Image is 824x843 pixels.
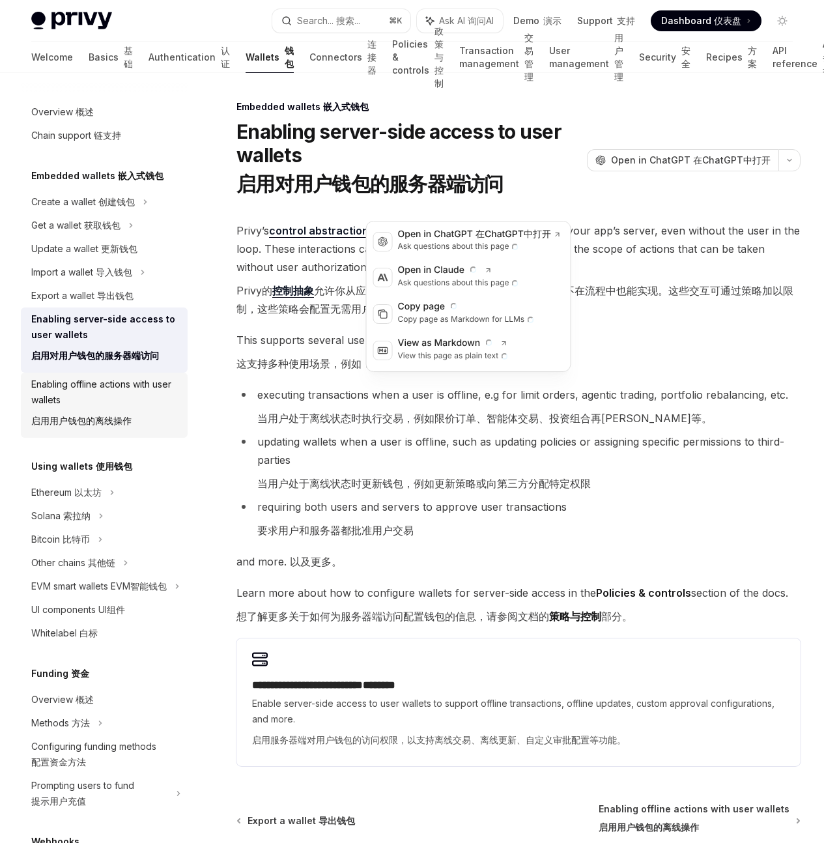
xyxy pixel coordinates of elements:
[252,696,785,748] span: Enable server-side access to user wallets to support offline transactions, offline updates, custo...
[31,715,90,731] div: Methods
[587,149,778,171] button: Open in ChatGPT 在ChatGPT中打开
[236,120,582,201] h1: Enabling server-side access to user wallets
[21,735,188,774] a: Configuring funding methods 配置资金方法
[252,734,626,745] span: 启用服务器端对用户钱包的访问权限，以支持离线交易、离线更新、自定义审批配置等功能。
[97,290,134,301] span: 导出钱包
[693,154,771,165] span: 在ChatGPT中打开
[79,627,98,638] span: 白标
[236,172,504,195] span: 启用对用户钱包的服务器端访问
[417,9,503,33] button: Ask AI 询问AI
[31,625,98,641] div: Whitelabel
[549,610,601,623] strong: 策略与控制
[748,45,757,69] span: 方案
[309,42,376,73] a: Connectors 连接器
[31,104,94,120] div: Overview
[31,288,134,304] div: Export a wallet
[31,739,180,770] div: Configuring funding methods
[31,459,132,474] h5: Using wallets
[31,778,168,809] div: Prompting users to fund
[246,42,294,73] a: Wallets 钱包
[577,14,635,27] a: Support 支持
[524,32,533,82] span: 交易管理
[236,552,801,571] span: and more.
[236,610,632,623] span: 想了解更多关于如何为服务器端访问配置钱包的信息，请参阅文档的 部分。
[706,42,757,73] a: Recipes 方案
[111,580,167,592] span: EVM智能钱包
[319,815,355,826] span: 导出钱包
[389,16,403,26] span: ⌘ K
[31,241,137,257] div: Update a wallet
[614,32,623,82] span: 用户管理
[236,357,372,370] span: 这支持多种使用场景，例如：
[398,228,561,241] div: Open in ChatGPT
[257,477,591,490] span: 当用户处于离线状态时更新钱包，例如更新策略或向第三方分配特定权限
[21,284,188,307] a: Export a wallet 导出钱包
[63,534,90,545] span: 比特币
[681,45,690,69] span: 安全
[367,38,376,76] span: 连接器
[290,555,342,568] span: 以及更多。
[661,14,741,27] span: Dashboard
[31,579,167,594] div: EVM smart wallets
[31,555,115,571] div: Other chains
[31,532,90,547] div: Bitcoin
[236,433,801,493] li: updating wallets when a user is offline, such as updating policies or assigning specific permissi...
[297,13,360,29] div: Search...
[31,485,102,500] div: Ethereum
[76,106,94,117] span: 概述
[71,668,89,679] span: 资金
[96,266,132,278] span: 导入钱包
[398,241,561,255] div: Ask questions about this page
[236,331,801,373] span: This supports several use cases, such as:
[599,822,699,833] span: 启用用户钱包的离线操作
[392,42,444,73] a: Policies & controls 政策与控制
[238,814,355,827] a: Export a wallet 导出钱包
[31,666,89,681] h5: Funding
[221,45,230,69] span: 认证
[513,14,561,27] a: Demo 演示
[398,350,513,365] div: View this page as plain text
[543,15,561,26] span: 演示
[31,218,121,233] div: Get a wallet
[31,795,86,807] span: 提示用户充值
[236,100,801,113] div: Embedded wallets
[236,584,801,625] span: Learn more about how to configure wallets for server-side access in the section of the docs.
[651,10,761,31] a: Dashboard 仪表盘
[272,284,314,298] a: 控制抽象
[611,154,771,167] span: Open in ChatGPT
[272,9,410,33] button: Search... 搜索...⌘K
[98,604,125,615] span: UI组件
[31,350,159,361] span: 启用对用户钱包的服务器端访问
[31,508,91,524] div: Solana
[84,220,121,231] span: 获取钱包
[21,688,188,711] a: Overview 概述
[118,170,163,181] span: 嵌入式钱包
[398,300,539,314] div: Copy page
[599,803,789,839] span: Enabling offline actions with user wallets
[21,124,188,147] a: Chain support 链支持
[31,12,112,30] img: light logo
[94,130,121,141] span: 链支持
[398,263,524,278] div: Open in Claude
[398,278,524,292] div: Ask questions about this page
[76,694,94,705] span: 概述
[21,598,188,622] a: UI components UI组件
[468,15,494,26] span: 询问AI
[96,461,132,472] span: 使用钱包
[323,101,369,112] span: 嵌入式钱包
[63,510,91,521] span: 索拉纳
[124,45,133,69] span: 基础
[236,221,801,318] span: Privy’s allow you to interact with wallets from your app’s server, even without the user in the l...
[74,487,102,498] span: 以太坊
[21,307,188,373] a: Enabling server-side access to user wallets启用对用户钱包的服务器端访问
[31,415,132,426] span: 启用用户钱包的离线操作
[31,168,163,184] h5: Embedded wallets
[31,264,132,280] div: Import a wallet
[459,42,533,73] a: Transaction management 交易管理
[21,622,188,645] a: Whitelabel 白标
[31,128,121,143] div: Chain support
[31,756,86,767] span: 配置资金方法
[88,557,115,568] span: 其他链
[31,311,180,369] div: Enabling server-side access to user wallets
[248,814,355,827] span: Export a wallet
